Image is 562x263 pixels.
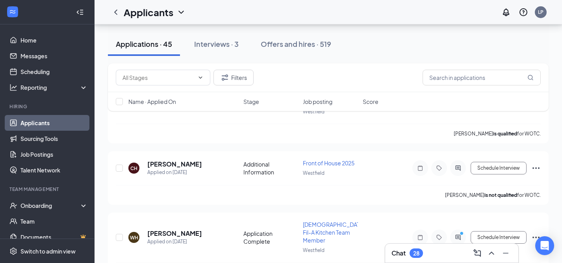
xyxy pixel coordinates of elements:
div: 28 [413,250,419,257]
h1: Applicants [124,6,173,19]
div: Hiring [9,103,86,110]
h5: [PERSON_NAME] [147,229,202,238]
a: DocumentsCrown [20,229,88,245]
svg: Note [415,234,425,241]
svg: UserCheck [9,202,17,209]
div: Applied on [DATE] [147,238,202,246]
a: Team [20,213,88,229]
b: is qualified [493,131,517,137]
div: CH [130,165,137,172]
div: Onboarding [20,202,81,209]
input: All Stages [122,73,194,82]
svg: WorkstreamLogo [9,8,17,16]
a: Messages [20,48,88,64]
span: Score [363,98,378,106]
svg: ChevronLeft [111,7,121,17]
div: Interviews · 3 [194,39,239,49]
h3: Chat [391,249,406,257]
svg: ComposeMessage [473,248,482,258]
input: Search in applications [423,70,541,85]
div: Applications · 45 [116,39,172,49]
span: Westfield [303,247,325,253]
span: Westfield [303,170,325,176]
span: Job posting [303,98,332,106]
button: ChevronUp [485,247,498,259]
div: Offers and hires · 519 [261,39,331,49]
svg: MagnifyingGlass [527,74,534,81]
div: WH [130,234,138,241]
a: Home [20,32,88,48]
svg: Collapse [76,8,84,16]
button: Filter Filters [213,70,254,85]
span: Stage [243,98,259,106]
a: Scheduling [20,64,88,80]
div: LP [538,9,543,15]
button: Minimize [499,247,512,259]
button: ComposeMessage [471,247,484,259]
p: [PERSON_NAME] for WOTC. [445,192,541,198]
svg: ActiveChat [453,165,463,171]
span: [DEMOGRAPHIC_DATA]-Fil-A Kitchen Team Member [303,221,367,244]
svg: Minimize [501,248,510,258]
svg: Analysis [9,83,17,91]
div: Reporting [20,83,88,91]
svg: Filter [220,73,230,82]
a: Sourcing Tools [20,131,88,146]
a: Job Postings [20,146,88,162]
svg: Settings [9,247,17,255]
div: Team Management [9,186,86,193]
h5: [PERSON_NAME] [147,160,202,169]
svg: ChevronUp [487,248,496,258]
svg: ActiveChat [453,234,463,241]
div: Additional Information [243,160,299,176]
svg: ChevronDown [176,7,186,17]
svg: ChevronDown [197,74,204,81]
svg: Tag [434,165,444,171]
a: Talent Network [20,162,88,178]
p: [PERSON_NAME] for WOTC. [454,130,541,137]
svg: Note [415,165,425,171]
div: Switch to admin view [20,247,76,255]
svg: QuestionInfo [519,7,528,17]
svg: Notifications [501,7,511,17]
div: Applied on [DATE] [147,169,202,176]
svg: Tag [434,234,444,241]
svg: Ellipses [531,163,541,173]
span: Name · Applied On [128,98,176,106]
a: Applicants [20,115,88,131]
button: Schedule Interview [471,162,527,174]
b: is not qualified [484,192,517,198]
div: Application Complete [243,230,299,245]
button: Schedule Interview [471,231,527,244]
div: Open Intercom Messenger [535,236,554,255]
svg: Ellipses [531,233,541,242]
span: Front of House 2025 [303,159,354,167]
svg: PrimaryDot [458,231,467,237]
